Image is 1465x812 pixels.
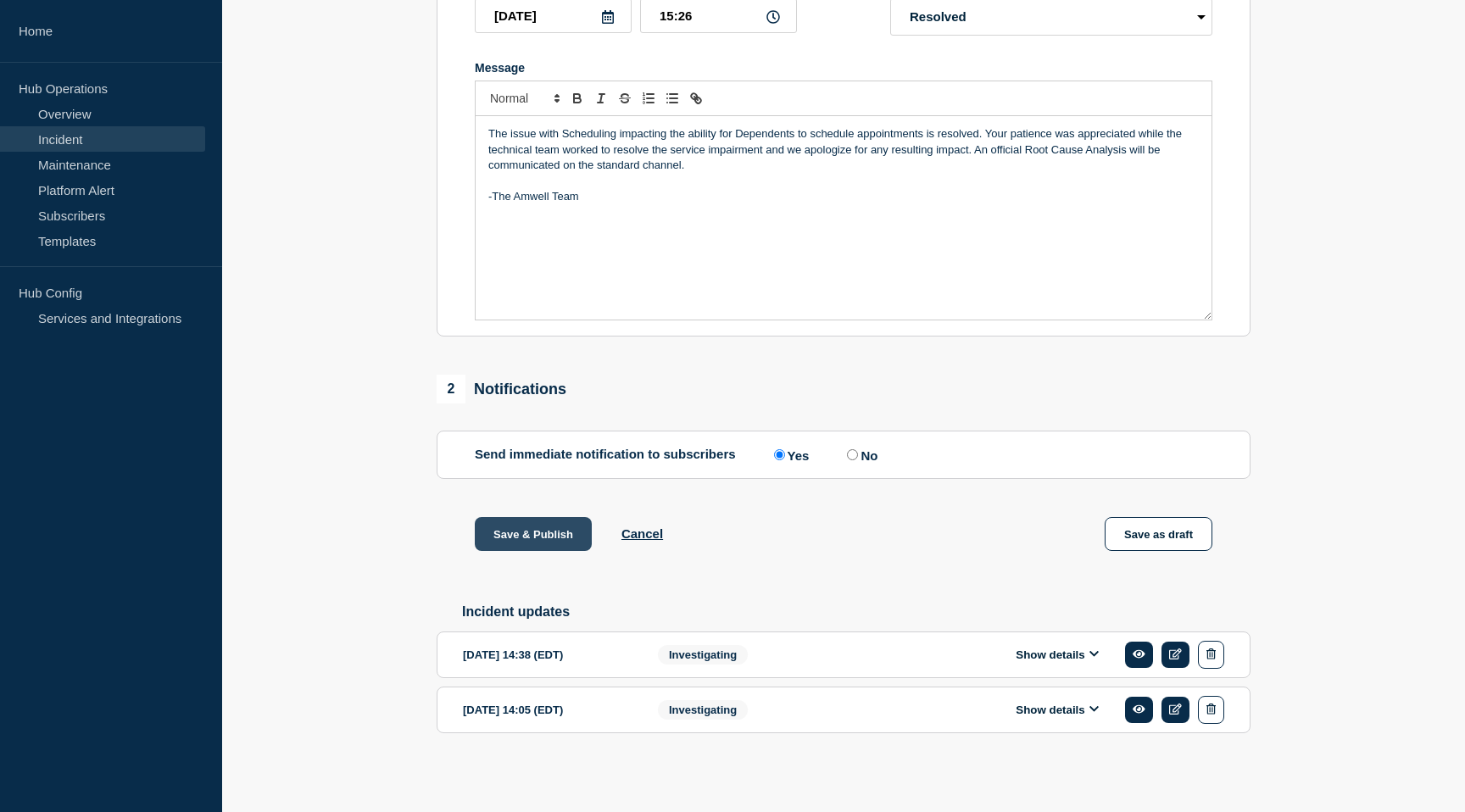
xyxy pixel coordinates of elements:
button: Save as draft [1105,517,1212,551]
span: Font size [482,88,565,108]
input: Yes [774,449,785,460]
span: Investigating [658,700,748,720]
button: Show details [1011,703,1104,717]
button: Show details [1011,648,1104,662]
input: No [847,449,858,460]
button: Cancel [621,526,663,541]
span: 2 [437,375,465,403]
label: No [843,447,877,463]
button: Toggle strikethrough text [613,88,637,108]
p: The issue with Scheduling impacting the ability for Dependents to schedule appointments is resolv... [488,126,1199,173]
div: [DATE] 14:05 (EDT) [463,696,632,724]
button: Toggle bold text [565,88,589,108]
p: -The Amwell Team [488,189,1199,204]
div: Message [476,116,1212,320]
div: [DATE] 14:38 (EDT) [463,641,632,669]
span: Investigating [658,645,748,665]
label: Yes [770,447,810,463]
h2: Incident updates [462,604,1251,620]
button: Save & Publish [475,517,592,551]
div: Send immediate notification to subscribers [475,447,1212,463]
div: Notifications [437,375,566,403]
button: Toggle italic text [589,88,613,108]
button: Toggle bulleted list [660,88,684,108]
div: Message [475,61,1212,75]
button: Toggle ordered list [637,88,660,108]
p: Send immediate notification to subscribers [475,447,736,463]
button: Toggle link [684,88,708,108]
